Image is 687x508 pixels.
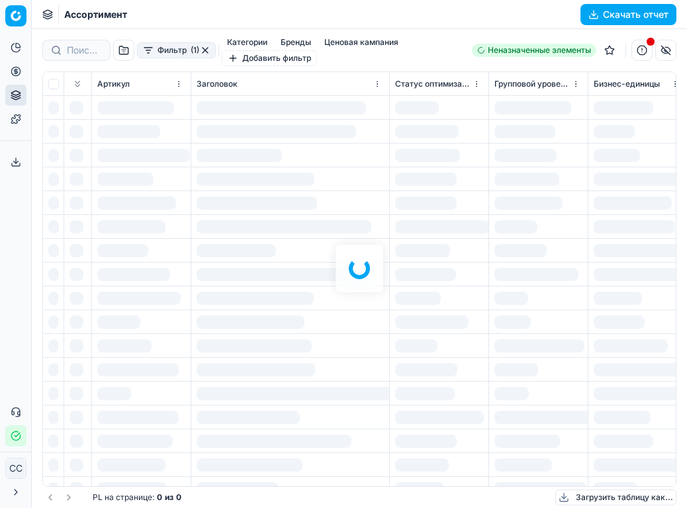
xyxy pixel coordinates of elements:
button: СС [5,458,26,479]
font: Ассортимент [64,9,127,20]
font: СС [9,462,23,474]
nav: хлебные крошки [64,8,127,21]
span: Ассортимент [64,8,127,21]
button: Скачать отчет [580,4,676,25]
font: Скачать отчет [603,9,668,20]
